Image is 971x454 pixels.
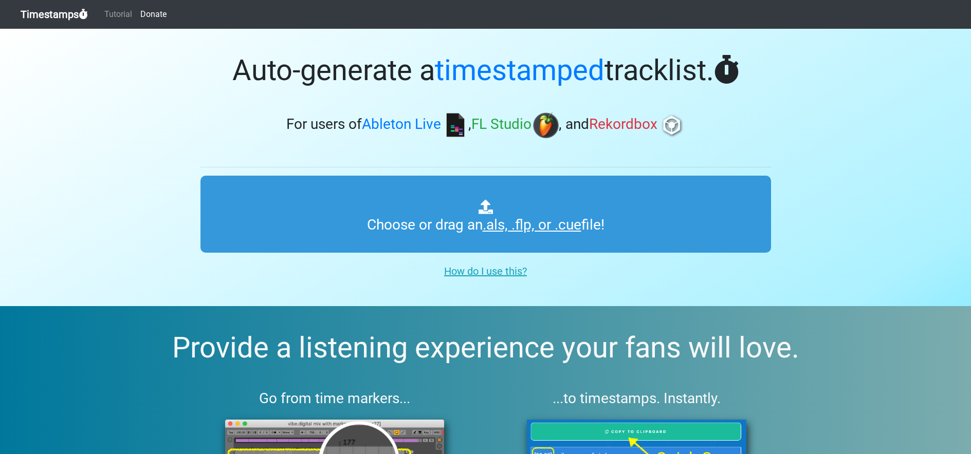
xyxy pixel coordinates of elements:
h1: Auto-generate a tracklist. [200,53,771,88]
span: Ableton Live [362,116,441,133]
span: Rekordbox [589,116,657,133]
a: Donate [136,4,171,25]
a: Tutorial [100,4,136,25]
img: ableton.png [443,112,468,138]
span: FL Studio [471,116,532,133]
img: rb.png [659,112,685,138]
h3: For users of , , and [200,112,771,138]
a: Timestamps [21,4,88,25]
img: fl.png [533,112,559,138]
h3: ...to timestamps. Instantly. [502,390,771,407]
span: timestamped [435,53,604,87]
u: How do I use this? [444,265,527,277]
h2: Provide a listening experience your fans will love. [25,331,946,365]
h3: Go from time markers... [200,390,469,407]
